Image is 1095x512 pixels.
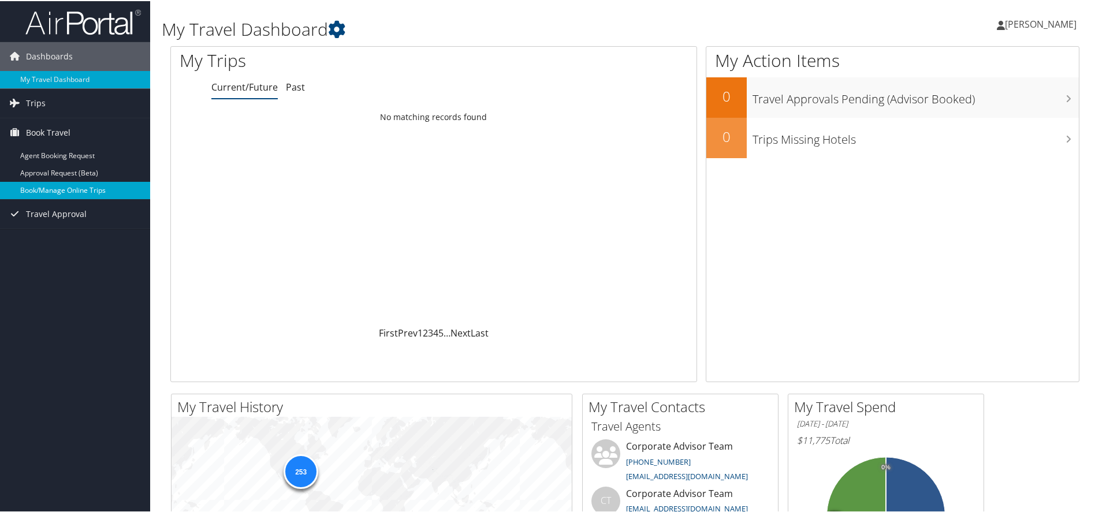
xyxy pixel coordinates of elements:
[591,417,769,433] h3: Travel Agents
[423,326,428,338] a: 2
[797,433,830,446] span: $11,775
[428,326,433,338] a: 3
[589,396,778,416] h2: My Travel Contacts
[286,80,305,92] a: Past
[626,470,748,480] a: [EMAIL_ADDRESS][DOMAIN_NAME]
[997,6,1088,40] a: [PERSON_NAME]
[162,16,779,40] h1: My Travel Dashboard
[797,417,975,428] h6: [DATE] - [DATE]
[171,106,697,126] td: No matching records found
[26,117,70,146] span: Book Travel
[797,433,975,446] h6: Total
[438,326,444,338] a: 5
[177,396,572,416] h2: My Travel History
[753,84,1079,106] h3: Travel Approvals Pending (Advisor Booked)
[706,117,1079,157] a: 0Trips Missing Hotels
[26,88,46,117] span: Trips
[706,47,1079,72] h1: My Action Items
[25,8,141,35] img: airportal-logo.png
[26,199,87,227] span: Travel Approval
[881,463,891,470] tspan: 0%
[471,326,489,338] a: Last
[398,326,418,338] a: Prev
[450,326,471,338] a: Next
[26,41,73,70] span: Dashboards
[180,47,469,72] h1: My Trips
[706,85,747,105] h2: 0
[444,326,450,338] span: …
[211,80,278,92] a: Current/Future
[706,76,1079,117] a: 0Travel Approvals Pending (Advisor Booked)
[706,126,747,145] h2: 0
[379,326,398,338] a: First
[1005,17,1077,29] span: [PERSON_NAME]
[284,453,318,488] div: 253
[626,455,691,466] a: [PHONE_NUMBER]
[586,438,775,485] li: Corporate Advisor Team
[753,125,1079,147] h3: Trips Missing Hotels
[794,396,984,416] h2: My Travel Spend
[418,326,423,338] a: 1
[433,326,438,338] a: 4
